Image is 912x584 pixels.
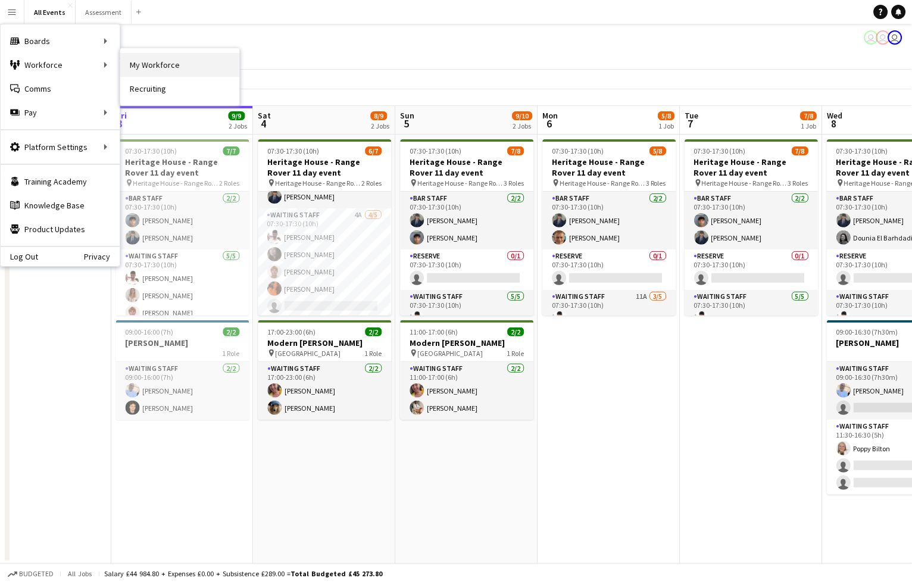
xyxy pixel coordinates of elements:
h3: Heritage House - Range Rover 11 day event [258,157,392,178]
button: Budgeted [6,568,55,581]
a: Training Academy [1,170,120,193]
h3: Modern [PERSON_NAME] [258,338,392,348]
app-job-card: 17:00-23:00 (6h)2/2Modern [PERSON_NAME] [GEOGRAPHIC_DATA]1 RoleWaiting Staff2/217:00-23:00 (6h)[P... [258,320,392,420]
div: 1 Job [659,121,674,130]
span: 9/9 [229,111,245,120]
span: 5/8 [650,146,667,155]
div: 09:00-16:00 (7h)2/2[PERSON_NAME]1 RoleWaiting Staff2/209:00-16:00 (7h)[PERSON_NAME][PERSON_NAME] [116,320,249,420]
span: 1 Role [223,349,240,358]
div: 2 Jobs [229,121,248,130]
app-job-card: 07:30-17:30 (10h)7/8Heritage House - Range Rover 11 day event Heritage House - Range Rover 11 day... [685,139,819,316]
button: All Events [24,1,76,24]
span: 09:00-16:30 (7h30m) [837,327,899,336]
a: Privacy [84,252,120,261]
span: Heritage House - Range Rover 11 day event [418,179,504,188]
a: Log Out [1,252,38,261]
span: 4 [257,117,271,130]
app-user-avatar: Nathan Wong [876,30,891,45]
app-card-role: Waiting Staff4A4/507:30-17:30 (10h)[PERSON_NAME][PERSON_NAME][PERSON_NAME][PERSON_NAME] [258,208,392,318]
span: Heritage House - Range Rover 11 day event [702,179,789,188]
a: Comms [1,77,120,101]
span: 1 Role [365,349,382,358]
span: Mon [543,110,558,121]
span: 17:00-23:00 (6h) [268,327,316,336]
span: 07:30-17:30 (10h) [552,146,604,155]
span: 07:30-17:30 (10h) [695,146,747,155]
div: Boards [1,29,120,53]
span: 07:30-17:30 (10h) [126,146,177,155]
app-card-role: Bar Staff2/207:30-17:30 (10h)[PERSON_NAME][PERSON_NAME] [401,192,534,249]
div: Salary £44 984.80 + Expenses £0.00 + Subsistence £289.00 = [104,570,382,579]
app-card-role: Waiting Staff5/507:30-17:30 (10h)[PERSON_NAME] [401,290,534,399]
app-card-role: Waiting Staff2/209:00-16:00 (7h)[PERSON_NAME][PERSON_NAME] [116,362,249,420]
app-job-card: 07:30-17:30 (10h)6/7Heritage House - Range Rover 11 day event Heritage House - Range Rover 11 day... [258,139,392,316]
h3: Heritage House - Range Rover 11 day event [543,157,676,178]
span: Sat [258,110,271,121]
button: Assessment [76,1,132,24]
span: 7/8 [801,111,817,120]
h3: Heritage House - Range Rover 11 day event [401,157,534,178]
app-card-role: Waiting Staff2/217:00-23:00 (6h)[PERSON_NAME][PERSON_NAME] [258,362,392,420]
span: 5/8 [658,111,675,120]
span: All jobs [65,570,94,579]
span: 11:00-17:00 (6h) [410,327,458,336]
span: 9/10 [513,111,533,120]
app-card-role: Bar Staff2/207:30-17:30 (10h)[PERSON_NAME][PERSON_NAME] [116,192,249,249]
app-job-card: 07:30-17:30 (10h)7/8Heritage House - Range Rover 11 day event Heritage House - Range Rover 11 day... [401,139,534,316]
span: 07:30-17:30 (10h) [410,146,462,155]
div: 1 Job [801,121,817,130]
h3: Heritage House - Range Rover 11 day event [116,157,249,178]
div: Pay [1,101,120,124]
a: Knowledge Base [1,193,120,217]
span: 8 [826,117,843,130]
a: Product Updates [1,217,120,241]
span: 7/8 [792,146,809,155]
app-job-card: 11:00-17:00 (6h)2/2Modern [PERSON_NAME] [GEOGRAPHIC_DATA]1 RoleWaiting Staff2/211:00-17:00 (6h)[P... [401,320,534,420]
a: My Workforce [120,53,239,77]
app-card-role: Reserve0/107:30-17:30 (10h) [401,249,534,290]
span: Fri [116,110,127,121]
span: Tue [685,110,699,121]
div: Workforce [1,53,120,77]
span: 3 Roles [504,179,524,188]
app-card-role: Bar Staff2/207:30-17:30 (10h)[PERSON_NAME][PERSON_NAME] [543,192,676,249]
span: Budgeted [19,570,54,579]
span: 2 Roles [362,179,382,188]
div: 2 Jobs [371,121,390,130]
app-user-avatar: Nathan Wong [888,30,902,45]
span: 3 Roles [789,179,809,188]
span: 5 [399,117,415,130]
span: 6/7 [366,146,382,155]
app-card-role: Reserve0/107:30-17:30 (10h) [543,249,676,290]
span: [GEOGRAPHIC_DATA] [418,349,483,358]
span: Heritage House - Range Rover 11 day event [560,179,646,188]
span: 7/7 [223,146,240,155]
span: 7 [683,117,699,130]
span: Wed [827,110,843,121]
app-card-role: Waiting Staff5/507:30-17:30 (10h)[PERSON_NAME] [685,290,819,399]
span: 2/2 [223,327,240,336]
span: 2/2 [508,327,524,336]
app-card-role: Bar Staff2/207:30-17:30 (10h)[PERSON_NAME][PERSON_NAME] [685,192,819,249]
span: Total Budgeted £45 273.80 [291,570,382,579]
span: 3 [114,117,127,130]
div: Platform Settings [1,135,120,159]
span: 2/2 [366,327,382,336]
app-job-card: 07:30-17:30 (10h)5/8Heritage House - Range Rover 11 day event Heritage House - Range Rover 11 day... [543,139,676,316]
h3: Modern [PERSON_NAME] [401,338,534,348]
span: 09:00-16:00 (7h) [126,327,174,336]
span: 2 Roles [220,179,240,188]
span: 07:30-17:30 (10h) [268,146,320,155]
span: Heritage House - Range Rover 11 day event [276,179,362,188]
app-job-card: 07:30-17:30 (10h)7/7Heritage House - Range Rover 11 day event Heritage House - Range Rover 11 day... [116,139,249,316]
h3: Heritage House - Range Rover 11 day event [685,157,819,178]
span: 6 [541,117,558,130]
span: Heritage House - Range Rover 11 day event [133,179,220,188]
app-card-role: Reserve0/107:30-17:30 (10h) [685,249,819,290]
div: 2 Jobs [513,121,532,130]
